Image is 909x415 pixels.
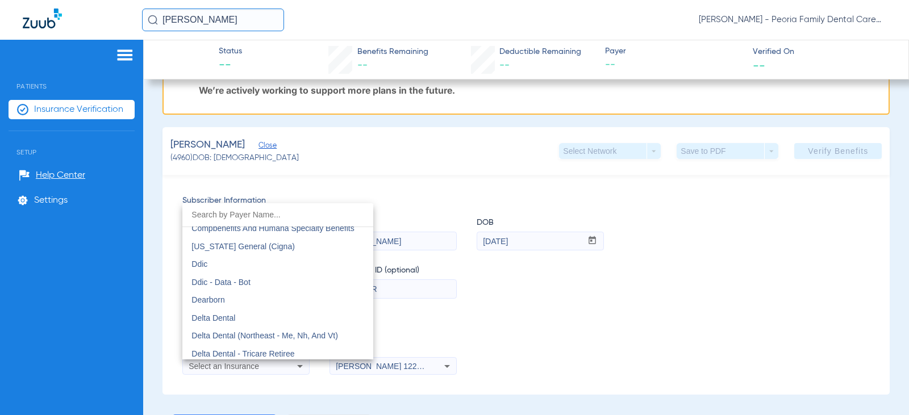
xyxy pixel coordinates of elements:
[191,242,295,251] span: [US_STATE] General (Cigna)
[191,259,207,269] span: Ddic
[191,295,224,304] span: Dearborn
[182,203,373,227] input: dropdown search
[191,349,294,358] span: Delta Dental - Tricare Retiree
[191,331,338,340] span: Delta Dental (Northeast - Me, Nh, And Vt)
[191,278,250,287] span: Ddic - Data - Bot
[191,313,235,322] span: Delta Dental
[191,224,354,233] span: Compbenefits And Humana Specialty Benefits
